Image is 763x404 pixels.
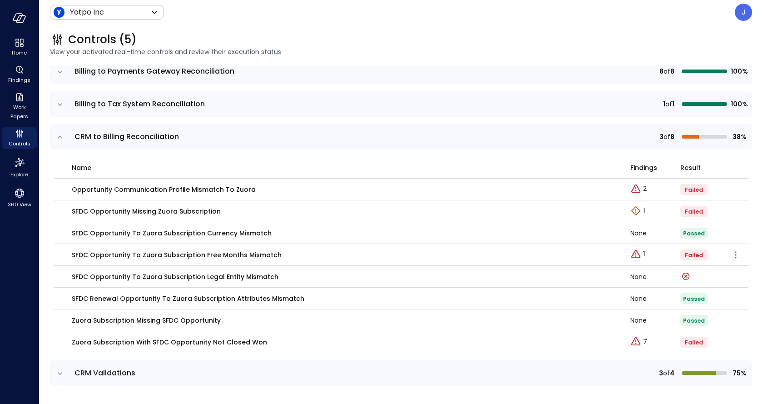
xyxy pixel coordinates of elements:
div: Control run failed on: Aug 3, 2025 [680,271,691,282]
span: View your activated real-time controls and review their execution status [50,47,752,57]
span: of [664,66,670,76]
p: J [742,7,746,18]
span: Passed [683,229,705,237]
span: 75% [731,368,747,378]
p: Yotpo Inc [70,7,104,18]
a: Explore findings [630,253,645,262]
span: 8 [659,66,664,76]
p: 1 [643,249,645,259]
span: 4 [670,368,674,378]
span: Failed [685,186,703,194]
span: Passed [683,295,705,303]
p: 1 [643,206,645,215]
a: Explore findings [630,188,647,197]
span: of [665,99,672,109]
p: 7 [643,337,647,347]
div: Jil Amoranto [735,4,752,21]
span: Work Papers [5,103,33,121]
div: Explore [2,155,37,180]
div: 360 View [2,185,37,210]
p: SFDC Opportunity to Zuora Subscription Legal Entity Mismatch [72,272,278,282]
p: 2 [643,184,647,194]
p: Opportunity Communication Profile Mismatch to Zuora [72,185,256,195]
span: Billing to Tax System Reconciliation [74,99,205,109]
span: Explore [10,170,28,179]
span: Result [680,163,701,173]
p: SFDC Opportunity to Zuora Subscription Currency Mismatch [72,228,272,238]
p: Zuora Subscription Missing SFDC Opportunity [72,315,221,325]
span: of [664,132,670,142]
span: Billing to Payments Gateway Reconciliation [74,66,234,76]
a: Explore findings [630,209,645,219]
span: of [663,368,670,378]
span: CRM Validations [74,368,135,378]
span: 100% [731,66,747,76]
span: Passed [683,317,705,324]
div: Work Papers [2,91,37,122]
span: Controls [9,139,30,148]
span: 360 View [8,200,31,209]
span: Failed [685,339,703,346]
button: expand row [55,100,64,109]
button: expand row [55,67,64,76]
span: 100% [731,99,747,109]
span: Home [12,48,27,57]
div: None [630,295,680,302]
span: 3 [659,132,664,142]
span: 8 [670,132,674,142]
p: Zuora Subscription with SFDC Opportunity Not Closed Won [72,337,267,347]
p: SFDC Opportunity to Zuora Subscription Free Months Mismatch [72,250,282,260]
span: Findings [8,75,30,85]
span: Findings [630,163,657,173]
div: Home [2,36,37,58]
span: 3 [659,368,663,378]
div: Findings [2,64,37,85]
span: 1 [663,99,665,109]
img: Icon [54,7,64,18]
div: None [630,274,680,280]
div: Controls [2,127,37,149]
span: Failed [685,251,703,259]
span: 8 [670,66,674,76]
span: Controls (5) [68,32,137,47]
span: 1 [672,99,674,109]
span: name [72,163,91,173]
p: SFDC Opportunity Missing Zuora Subscription [72,206,221,216]
button: expand row [55,369,64,378]
div: None [630,317,680,324]
span: CRM to Billing Reconciliation [74,131,179,142]
span: 38% [731,132,747,142]
span: Failed [685,208,703,215]
p: SFDC Renewal Opportunity to Zuora Subscription Attributes Mismatch [72,294,304,304]
a: Explore findings [630,340,647,349]
button: expand row [55,133,64,142]
div: None [630,230,680,236]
